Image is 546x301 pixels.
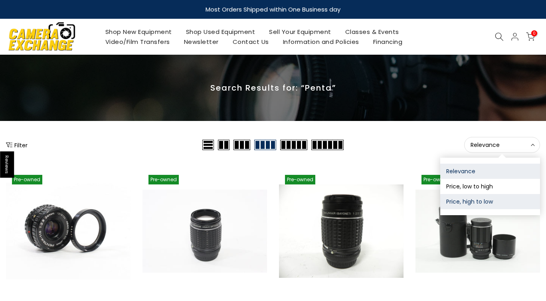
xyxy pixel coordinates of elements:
[464,137,540,153] button: Relevance
[471,141,534,149] span: Relevance
[98,27,179,37] a: Shop New Equipment
[531,30,537,36] span: 0
[440,179,540,194] button: Price, low to high
[338,27,406,37] a: Classes & Events
[366,37,409,47] a: Financing
[98,37,177,47] a: Video/Film Transfers
[206,5,340,14] strong: Most Orders Shipped within One Business day
[262,27,338,37] a: Sell Your Equipment
[179,27,262,37] a: Shop Used Equipment
[226,37,276,47] a: Contact Us
[6,141,28,149] button: Show filters
[177,37,226,47] a: Newsletter
[276,37,366,47] a: Information and Policies
[526,32,535,41] a: 0
[440,194,540,209] button: Price, high to low
[440,164,540,179] button: Relevance
[6,83,540,93] p: Search Results for: “Penta”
